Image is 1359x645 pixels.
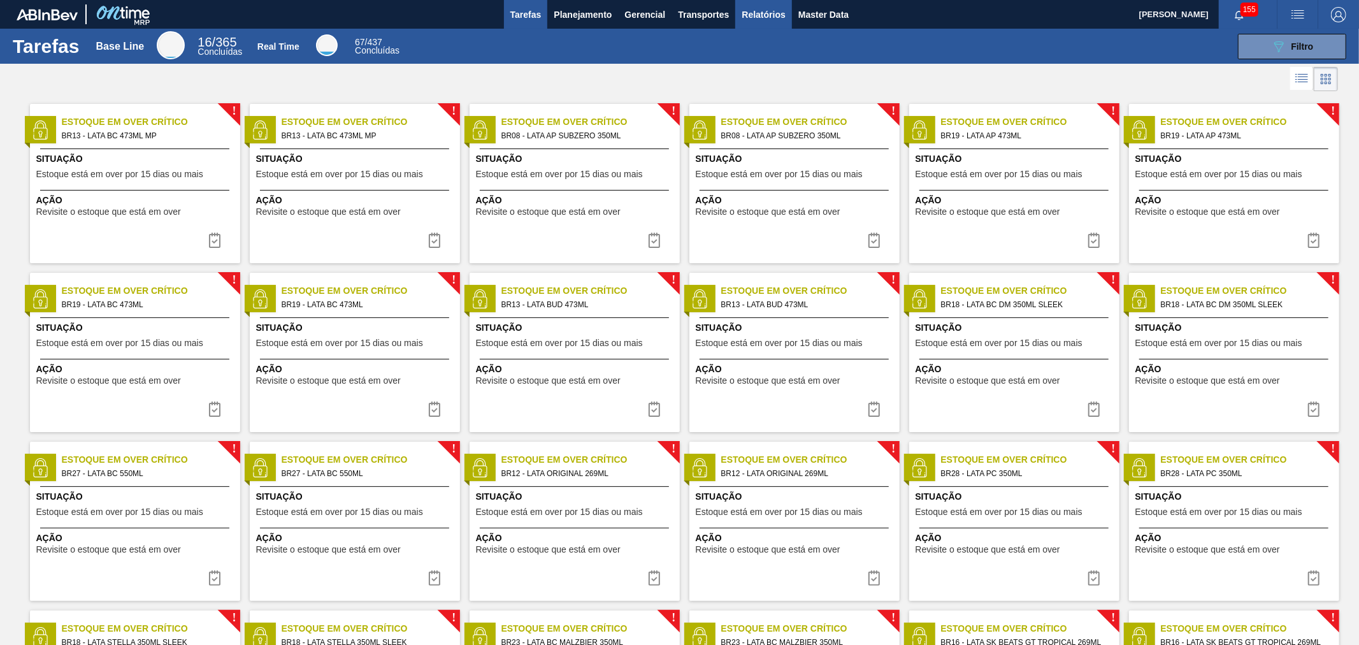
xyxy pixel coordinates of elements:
span: Revisite o estoque que está em over [36,207,181,217]
div: Completar tarefa: 30357817 [639,396,670,422]
span: Ação [476,363,677,376]
span: Estoque está em over por 15 dias ou mais [36,507,203,517]
span: Ação [36,194,237,207]
button: icon-task complete [859,228,889,253]
span: Estoque em Over Crítico [941,115,1119,129]
img: icon-task complete [647,570,662,586]
button: icon-task complete [859,396,889,422]
span: Estoque em Over Crítico [1161,115,1339,129]
div: Completar tarefa: 30357819 [419,565,450,591]
span: Concluídas [355,45,399,55]
img: icon-task complete [866,233,882,248]
span: Estoque está em over por 15 dias ou mais [916,507,1082,517]
div: Completar tarefa: 30357809 [199,228,230,253]
div: Completar tarefa: 30357820 [639,565,670,591]
span: / 437 [355,37,382,47]
span: Situação [36,321,237,335]
button: icon-task complete [419,228,450,253]
img: status [1130,458,1149,477]
span: Estoque em Over Crítico [62,622,240,635]
span: BR19 - LATA AP 473ML [1161,129,1329,143]
span: ! [1111,444,1115,454]
span: Estoque está em over por 15 dias ou mais [36,170,203,179]
span: Ação [1135,194,1336,207]
span: Estoque em Over Crítico [282,453,460,467]
img: status [1130,289,1149,308]
img: icon-task complete [647,402,662,417]
span: BR12 - LATA ORIGINAL 269ML [721,467,889,481]
div: Base Line [96,41,145,52]
img: icon-task complete [1306,233,1321,248]
div: Base Line [198,37,242,56]
span: ! [891,444,895,454]
span: Gerencial [625,7,666,22]
span: Estoque em Over Crítico [721,622,900,635]
button: icon-task complete [199,565,230,591]
div: Completar tarefa: 30357814 [639,228,670,253]
img: userActions [1290,7,1305,22]
span: Estoque está em over por 15 dias ou mais [696,170,863,179]
span: BR18 - LATA BC DM 350ML SLEEK [1161,298,1329,312]
div: Completar tarefa: 30357821 [1298,565,1329,591]
span: ! [1111,106,1115,116]
div: Completar tarefa: 30357819 [199,565,230,591]
img: status [910,458,929,477]
img: icon-task complete [1086,570,1102,586]
img: icon-task complete [427,233,442,248]
img: status [31,120,50,140]
img: status [250,289,270,308]
span: Estoque em Over Crítico [1161,284,1339,298]
span: Situação [36,152,237,166]
span: Estoque em Over Crítico [282,622,460,635]
span: Estoque em Over Crítico [282,284,460,298]
span: Revisite o estoque que está em over [696,545,840,554]
button: icon-task complete [1298,565,1329,591]
span: Estoque está em over por 15 dias ou mais [476,338,643,348]
span: Revisite o estoque que está em over [36,376,181,386]
span: ! [452,444,456,454]
span: Revisite o estoque que está em over [476,545,621,554]
img: status [250,120,270,140]
button: icon-task complete [199,396,230,422]
span: ! [452,106,456,116]
img: icon-task complete [1086,402,1102,417]
span: BR19 - LATA BC 473ML [62,298,230,312]
span: Estoque em Over Crítico [501,622,680,635]
span: Situação [1135,152,1336,166]
img: status [690,289,709,308]
span: ! [232,613,236,623]
span: Estoque em Over Crítico [501,115,680,129]
img: icon-task complete [647,233,662,248]
span: Revisite o estoque que está em over [36,545,181,554]
span: ! [452,275,456,285]
span: ! [891,613,895,623]
span: Estoque está em over por 15 dias ou mais [696,507,863,517]
span: Situação [476,321,677,335]
span: ! [452,613,456,623]
span: Situação [916,321,1116,335]
img: status [690,120,709,140]
img: status [1130,120,1149,140]
div: Visão em Cards [1314,67,1338,91]
span: Estoque está em over por 15 dias ou mais [1135,338,1302,348]
span: 67 [355,37,365,47]
span: Concluídas [198,47,242,57]
span: Ação [1135,532,1336,545]
img: icon-task complete [207,402,222,417]
img: icon-task complete [1086,233,1102,248]
img: status [470,120,489,140]
span: Ação [916,532,1116,545]
span: ! [891,275,895,285]
div: Completar tarefa: 30357815 [1298,228,1329,253]
span: Situação [916,490,1116,504]
span: Ação [256,363,457,376]
img: icon-task complete [427,402,442,417]
img: status [250,458,270,477]
span: ! [232,106,236,116]
span: ! [672,275,675,285]
span: Revisite o estoque que está em over [256,545,401,554]
div: Completar tarefa: 30357820 [859,565,889,591]
span: ! [672,613,675,623]
span: BR19 - LATA BC 473ML [282,298,450,312]
span: ! [672,106,675,116]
